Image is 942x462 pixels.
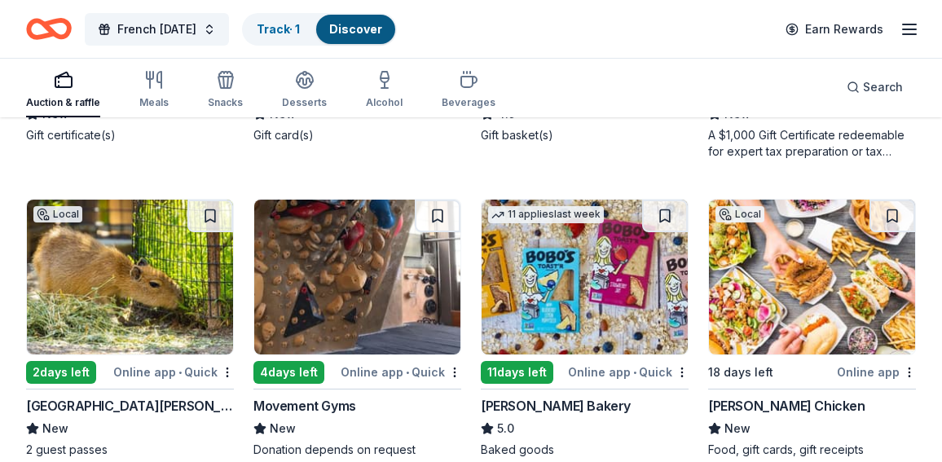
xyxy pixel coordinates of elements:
div: 4 days left [253,361,324,384]
span: • [633,366,636,379]
button: Meals [139,64,169,117]
button: Beverages [442,64,495,117]
div: Online app [837,362,916,382]
div: [GEOGRAPHIC_DATA][PERSON_NAME] [26,396,234,416]
a: Earn Rewards [776,15,893,44]
div: Auction & raffle [26,96,100,109]
a: Track· 1 [257,22,300,36]
span: New [270,419,296,438]
div: 11 applies last week [488,206,604,223]
a: Image for Santa Barbara ZooLocal2days leftOnline app•Quick[GEOGRAPHIC_DATA][PERSON_NAME]New2 gues... [26,199,234,458]
div: Online app Quick [341,362,461,382]
div: 11 days left [481,361,553,384]
div: Meals [139,96,169,109]
div: Food, gift cards, gift receipts [708,442,916,458]
div: 18 days left [708,363,773,382]
img: Image for Santa Barbara Zoo [27,200,233,354]
div: Alcohol [366,96,403,109]
div: 2 guest passes [26,442,234,458]
div: Gift basket(s) [481,127,689,143]
div: A $1,000 Gift Certificate redeemable for expert tax preparation or tax resolution services—recipi... [708,127,916,160]
a: Image for Movement Gyms4days leftOnline app•QuickMovement GymsNewDonation depends on request [253,199,461,458]
span: New [724,419,751,438]
button: Track· 1Discover [242,13,397,46]
span: New [42,419,68,438]
div: Local [715,206,764,222]
div: Snacks [208,96,243,109]
button: French [DATE] [85,13,229,46]
a: Home [26,10,72,48]
button: Search [834,71,916,103]
button: Desserts [282,64,327,117]
button: Alcohol [366,64,403,117]
a: Discover [329,22,382,36]
div: 2 days left [26,361,96,384]
div: Gift card(s) [253,127,461,143]
img: Image for Movement Gyms [254,200,460,354]
img: Image for Starbird Chicken [709,200,915,354]
span: 5.0 [497,419,514,438]
div: Donation depends on request [253,442,461,458]
div: Desserts [282,96,327,109]
div: [PERSON_NAME] Bakery [481,396,631,416]
a: Image for Starbird ChickenLocal18 days leftOnline app[PERSON_NAME] ChickenNewFood, gift cards, gi... [708,199,916,458]
span: • [406,366,409,379]
div: Baked goods [481,442,689,458]
div: Beverages [442,96,495,109]
button: Snacks [208,64,243,117]
span: Search [863,77,903,97]
div: Movement Gyms [253,396,356,416]
div: Local [33,206,82,222]
div: [PERSON_NAME] Chicken [708,396,865,416]
img: Image for Bobo's Bakery [482,200,688,354]
div: Online app Quick [113,362,234,382]
a: Image for Bobo's Bakery11 applieslast week11days leftOnline app•Quick[PERSON_NAME] Bakery5.0Baked... [481,199,689,458]
span: French [DATE] [117,20,196,39]
div: Gift certificate(s) [26,127,234,143]
span: • [178,366,182,379]
div: Online app Quick [568,362,689,382]
button: Auction & raffle [26,64,100,117]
